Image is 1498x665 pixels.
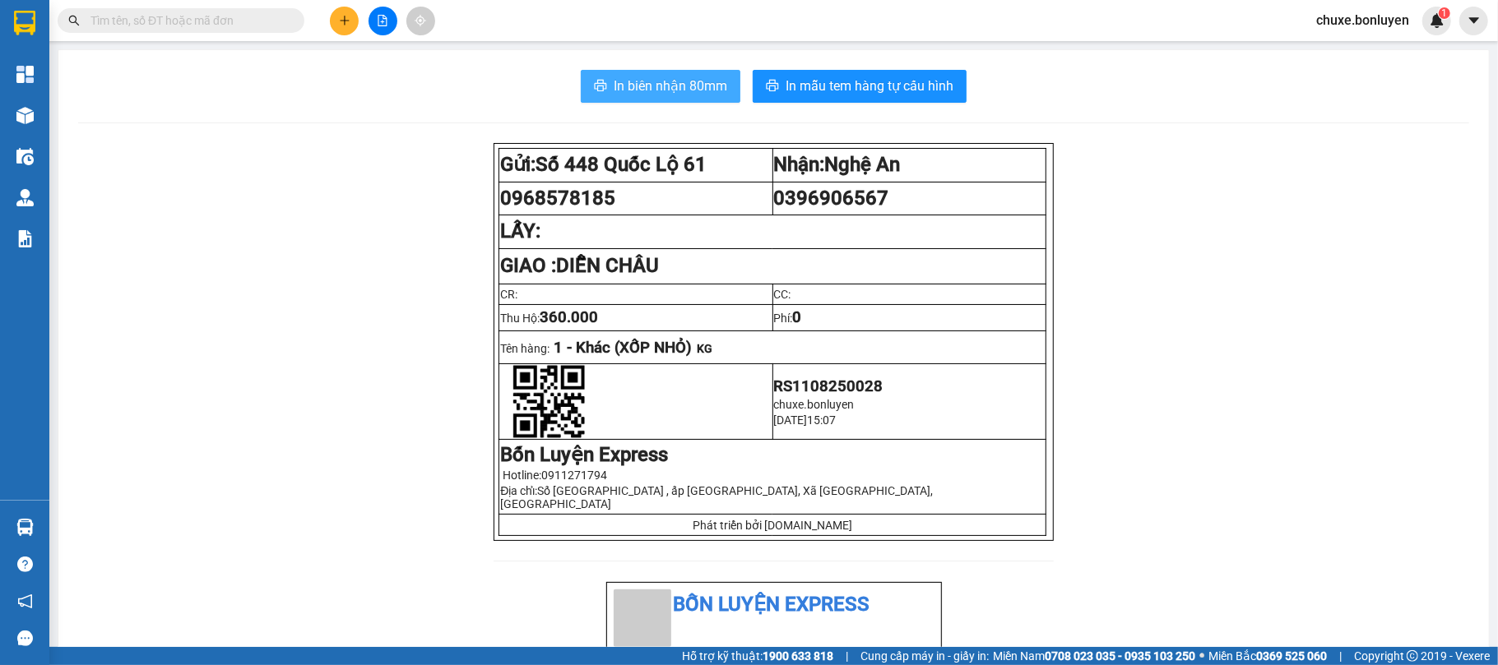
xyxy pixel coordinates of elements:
[808,413,837,427] span: 15:07
[330,7,359,35] button: plus
[16,519,34,536] img: warehouse-icon
[16,189,34,206] img: warehouse-icon
[1441,7,1447,19] span: 1
[860,647,989,665] span: Cung cấp máy in - giấy in:
[500,484,933,510] span: Số [GEOGRAPHIC_DATA] , ấp [GEOGRAPHIC_DATA], Xã [GEOGRAPHIC_DATA], [GEOGRAPHIC_DATA]
[377,15,388,26] span: file-add
[16,230,34,247] img: solution-icon
[766,79,779,95] span: printer
[772,305,1046,331] td: Phí:
[17,556,33,572] span: question-circle
[415,15,426,26] span: aim
[1045,649,1195,663] strong: 0708 023 035 - 0935 103 250
[499,515,1046,536] td: Phát triển bởi [DOMAIN_NAME]
[825,153,901,176] span: Nghệ An
[581,70,740,103] button: printerIn biên nhận 80mm
[339,15,350,26] span: plus
[500,219,540,242] strong: LẤY:
[774,413,808,427] span: [DATE]
[1467,13,1482,28] span: caret-down
[16,107,34,124] img: warehouse-icon
[1339,647,1342,665] span: |
[500,187,615,210] span: 0968578185
[793,308,802,326] span: 0
[682,647,833,665] span: Hỗ trợ kỹ thuật:
[1407,650,1418,662] span: copyright
[1256,649,1327,663] strong: 0369 525 060
[406,7,435,35] button: aim
[1199,653,1204,659] span: ⚪️
[369,7,397,35] button: file-add
[16,148,34,165] img: warehouse-icon
[500,339,1044,357] p: Tên hàng:
[614,589,935,621] li: Bốn Luyện Express
[554,339,692,357] span: 1 - Khác (XỐP NHỎ)
[499,284,772,305] td: CR:
[14,11,35,35] img: logo-vxr
[500,484,933,510] span: Địa chỉ:
[763,649,833,663] strong: 1900 633 818
[16,66,34,83] img: dashboard-icon
[993,647,1195,665] span: Miền Nam
[614,76,727,96] span: In biên nhận 80mm
[772,284,1046,305] td: CC:
[774,187,889,210] span: 0396906567
[753,70,967,103] button: printerIn mẫu tem hàng tự cấu hình
[1430,13,1445,28] img: icon-new-feature
[1439,7,1450,19] sup: 1
[774,398,855,411] span: chuxe.bonluyen
[540,308,598,326] span: 360.000
[774,153,901,176] strong: Nhận:
[17,630,33,646] span: message
[500,153,707,176] strong: Gửi:
[786,76,953,96] span: In mẫu tem hàng tự cấu hình
[499,305,772,331] td: Thu Hộ:
[503,469,607,482] span: Hotline:
[500,443,668,466] strong: Bốn Luyện Express
[556,254,659,277] span: DIỄN CHÂU
[541,469,607,482] span: 0911271794
[774,377,883,395] span: RS1108250028
[536,153,707,176] span: Số 448 Quốc Lộ 61
[846,647,848,665] span: |
[512,365,586,438] img: qr-code
[17,593,33,609] span: notification
[1459,7,1488,35] button: caret-down
[68,15,80,26] span: search
[1303,10,1422,30] span: chuxe.bonluyen
[594,79,607,95] span: printer
[697,342,712,355] span: KG
[1208,647,1327,665] span: Miền Bắc
[90,12,285,30] input: Tìm tên, số ĐT hoặc mã đơn
[500,254,659,277] strong: GIAO :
